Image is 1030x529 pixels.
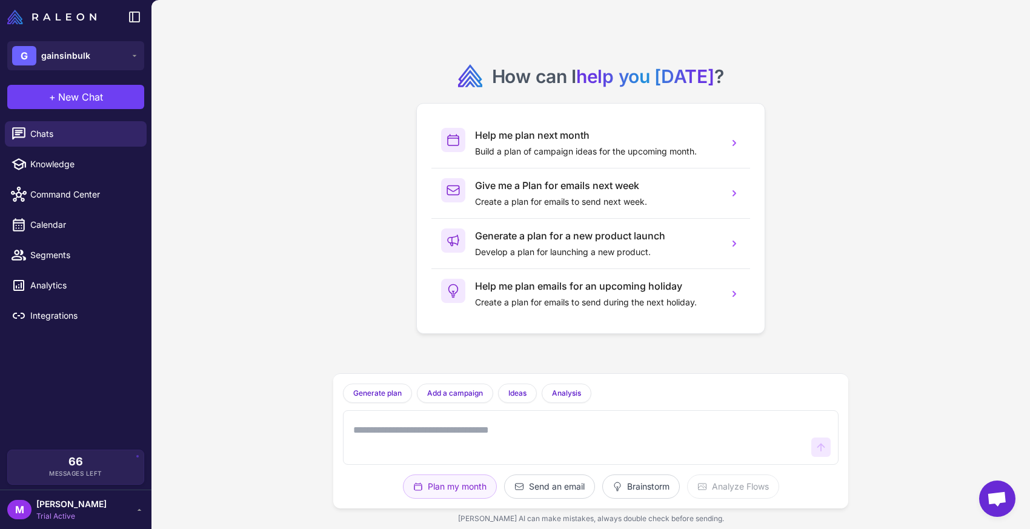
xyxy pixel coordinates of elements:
[475,195,719,208] p: Create a plan for emails to send next week.
[5,242,147,268] a: Segments
[475,279,719,293] h3: Help me plan emails for an upcoming holiday
[12,46,36,65] div: G
[5,182,147,207] a: Command Center
[36,497,107,511] span: [PERSON_NAME]
[7,41,144,70] button: Ggainsinbulk
[30,127,137,141] span: Chats
[36,511,107,522] span: Trial Active
[979,481,1015,517] a: Open chat
[7,10,96,24] img: Raleon Logo
[552,388,581,399] span: Analysis
[475,128,719,142] h3: Help me plan next month
[7,85,144,109] button: +New Chat
[30,309,137,322] span: Integrations
[417,384,493,403] button: Add a campaign
[5,212,147,238] a: Calendar
[5,303,147,328] a: Integrations
[30,218,137,231] span: Calendar
[687,474,779,499] button: Analyze Flows
[508,388,527,399] span: Ideas
[343,384,412,403] button: Generate plan
[542,384,591,403] button: Analysis
[30,158,137,171] span: Knowledge
[576,65,714,87] span: help you [DATE]
[68,456,83,467] span: 66
[5,121,147,147] a: Chats
[49,469,102,478] span: Messages Left
[498,384,537,403] button: Ideas
[49,90,56,104] span: +
[427,388,483,399] span: Add a campaign
[58,90,103,104] span: New Chat
[5,273,147,298] a: Analytics
[5,151,147,177] a: Knowledge
[353,388,402,399] span: Generate plan
[504,474,595,499] button: Send an email
[475,245,719,259] p: Develop a plan for launching a new product.
[41,49,90,62] span: gainsinbulk
[602,474,680,499] button: Brainstorm
[475,145,719,158] p: Build a plan of campaign ideas for the upcoming month.
[30,279,137,292] span: Analytics
[30,188,137,201] span: Command Center
[333,508,848,529] div: [PERSON_NAME] AI can make mistakes, always double check before sending.
[30,248,137,262] span: Segments
[475,178,719,193] h3: Give me a Plan for emails next week
[475,228,719,243] h3: Generate a plan for a new product launch
[7,500,32,519] div: M
[475,296,719,309] p: Create a plan for emails to send during the next holiday.
[492,64,724,88] h2: How can I ?
[403,474,497,499] button: Plan my month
